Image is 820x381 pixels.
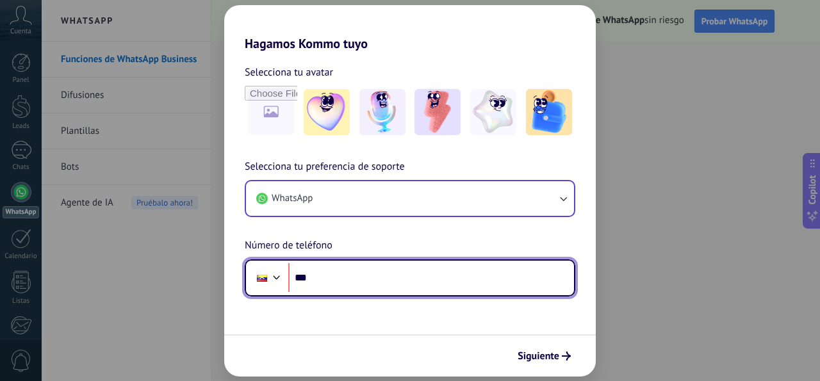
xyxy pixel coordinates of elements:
[246,181,574,216] button: WhatsApp
[518,352,559,361] span: Siguiente
[272,192,313,205] span: WhatsApp
[526,89,572,135] img: -5.jpeg
[245,238,332,254] span: Número de teléfono
[359,89,406,135] img: -2.jpeg
[470,89,516,135] img: -4.jpeg
[304,89,350,135] img: -1.jpeg
[245,159,405,175] span: Selecciona tu preferencia de soporte
[414,89,461,135] img: -3.jpeg
[512,345,577,367] button: Siguiente
[245,64,333,81] span: Selecciona tu avatar
[224,5,596,51] h2: Hagamos Kommo tuyo
[250,264,274,291] div: Venezuela: + 58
